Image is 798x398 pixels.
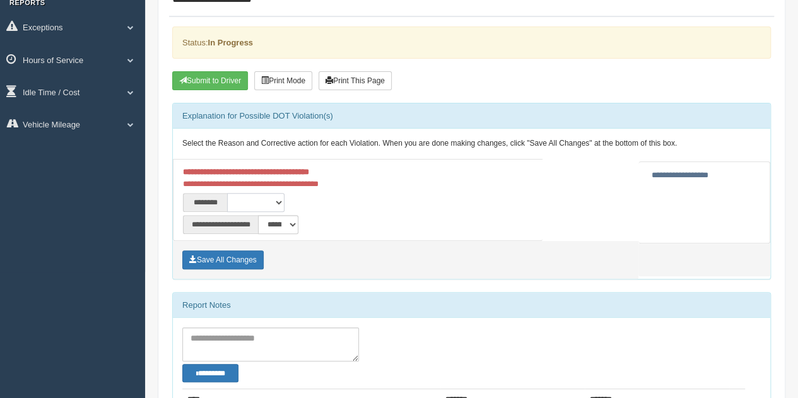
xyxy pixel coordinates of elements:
[254,71,312,90] button: Print Mode
[172,71,248,90] button: Submit To Driver
[173,293,770,318] div: Report Notes
[182,364,238,382] button: Change Filter Options
[319,71,392,90] button: Print This Page
[172,26,771,59] div: Status:
[173,103,770,129] div: Explanation for Possible DOT Violation(s)
[208,38,253,47] strong: In Progress
[182,250,264,269] button: Save
[173,129,770,159] div: Select the Reason and Corrective action for each Violation. When you are done making changes, cli...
